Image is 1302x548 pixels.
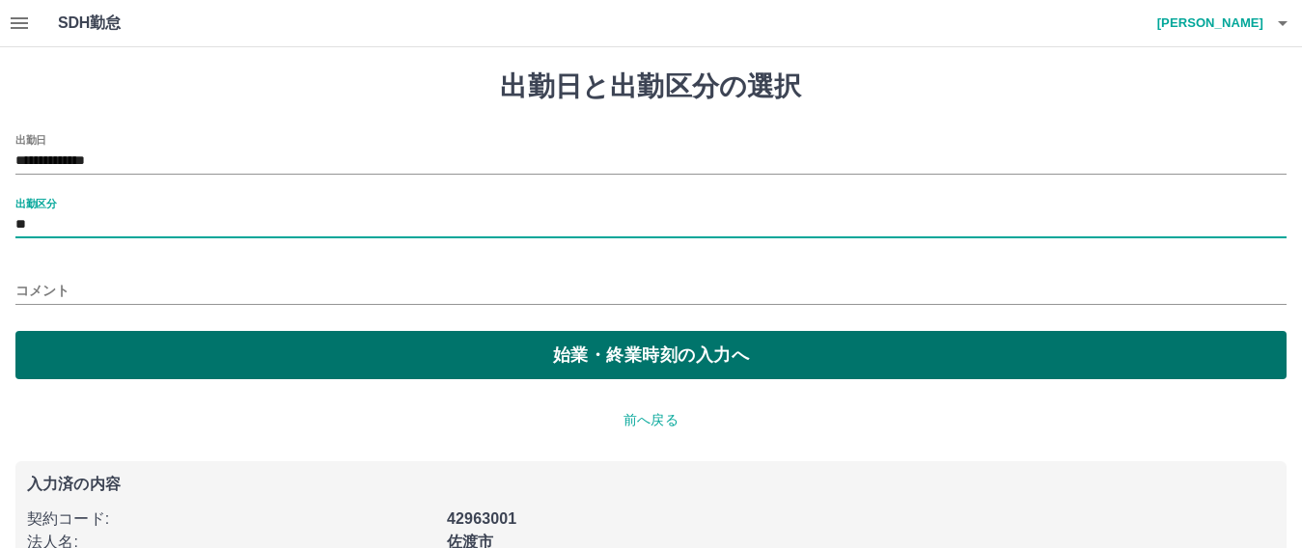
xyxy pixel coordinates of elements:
label: 出勤日 [15,132,46,147]
label: 出勤区分 [15,196,56,210]
p: 前へ戻る [15,410,1287,430]
b: 42963001 [447,510,516,527]
p: 入力済の内容 [27,477,1275,492]
button: 始業・終業時刻の入力へ [15,331,1287,379]
h1: 出勤日と出勤区分の選択 [15,70,1287,103]
p: 契約コード : [27,507,435,531]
